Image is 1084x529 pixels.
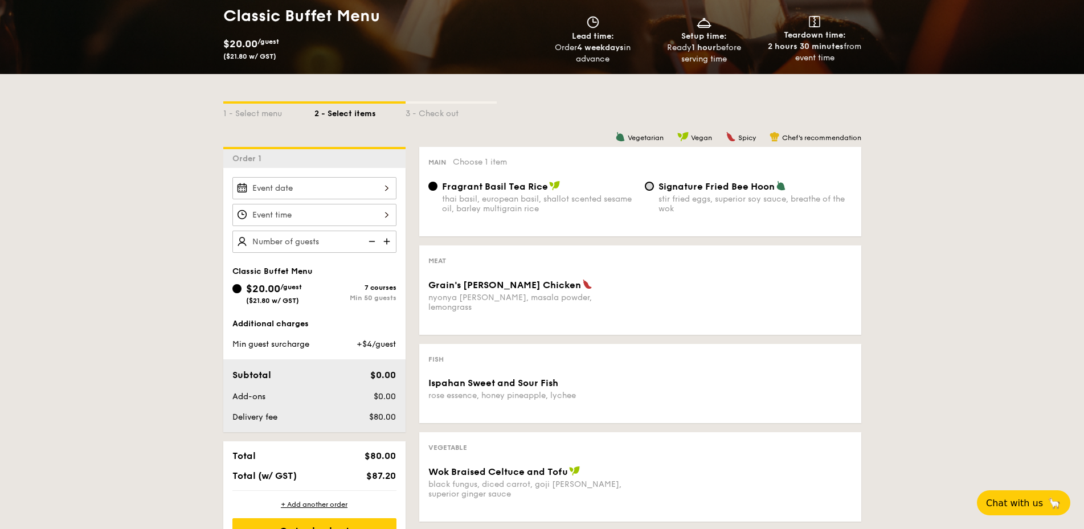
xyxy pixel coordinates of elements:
span: Total (w/ GST) [232,470,297,481]
img: icon-teardown.65201eee.svg [809,16,820,27]
h1: Classic Buffet Menu [223,6,538,26]
span: 🦙 [1048,497,1061,510]
span: $80.00 [365,450,396,461]
img: icon-vegan.f8ff3823.svg [677,132,689,142]
div: Additional charges [232,318,396,330]
strong: 2 hours 30 minutes [768,42,844,51]
img: icon-reduce.1d2dbef1.svg [362,231,379,252]
span: Main [428,158,446,166]
img: icon-spicy.37a8142b.svg [582,279,592,289]
img: icon-vegetarian.fe4039eb.svg [776,181,786,191]
span: Teardown time: [784,30,846,40]
span: $87.20 [366,470,396,481]
div: nyonya [PERSON_NAME], masala powder, lemongrass [428,293,636,312]
div: 2 - Select items [314,104,406,120]
div: 3 - Check out [406,104,497,120]
div: Ready before serving time [653,42,755,65]
input: Event time [232,204,396,226]
img: icon-add.58712e84.svg [379,231,396,252]
div: 7 courses [314,284,396,292]
div: stir fried eggs, superior soy sauce, breathe of the wok [658,194,852,214]
span: $20.00 [223,38,257,50]
span: Min guest surcharge [232,339,309,349]
img: icon-vegetarian.fe4039eb.svg [615,132,625,142]
div: black fungus, diced carrot, goji [PERSON_NAME], superior ginger sauce [428,479,636,499]
span: Chat with us [986,498,1043,509]
input: $20.00/guest($21.80 w/ GST)7 coursesMin 50 guests [232,284,242,293]
span: Delivery fee [232,412,277,422]
img: icon-clock.2db775ea.svg [584,16,602,28]
img: icon-chef-hat.a58ddaea.svg [770,132,780,142]
input: Fragrant Basil Tea Ricethai basil, european basil, shallot scented sesame oil, barley multigrain ... [428,182,437,191]
span: /guest [257,38,279,46]
span: Fragrant Basil Tea Rice [442,181,548,192]
span: Choose 1 item [453,157,507,167]
div: thai basil, european basil, shallot scented sesame oil, barley multigrain rice [442,194,636,214]
span: $0.00 [370,370,396,380]
span: ($21.80 w/ GST) [246,297,299,305]
span: Vegan [691,134,712,142]
div: from event time [764,41,866,64]
span: Subtotal [232,370,271,380]
span: Setup time: [681,31,727,41]
strong: 4 weekdays [577,43,624,52]
span: Fish [428,355,444,363]
img: icon-vegan.f8ff3823.svg [549,181,561,191]
div: Min 50 guests [314,294,396,302]
span: Spicy [738,134,756,142]
div: 1 - Select menu [223,104,314,120]
span: ($21.80 w/ GST) [223,52,276,60]
span: Meat [428,257,446,265]
span: Vegetarian [628,134,664,142]
img: icon-spicy.37a8142b.svg [726,132,736,142]
input: Signature Fried Bee Hoonstir fried eggs, superior soy sauce, breathe of the wok [645,182,654,191]
span: Grain's [PERSON_NAME] Chicken [428,280,581,290]
input: Number of guests [232,231,396,253]
span: Wok Braised Celtuce and Tofu [428,466,568,477]
span: $0.00 [374,392,396,401]
div: rose essence, honey pineapple, lychee [428,391,636,400]
span: Ispahan Sweet and Sour Fish [428,378,558,388]
span: $80.00 [369,412,396,422]
img: icon-dish.430c3a2e.svg [696,16,713,28]
span: Signature Fried Bee Hoon [658,181,775,192]
strong: 1 hour [692,43,716,52]
span: +$4/guest [357,339,396,349]
span: Classic Buffet Menu [232,266,313,276]
span: Lead time: [572,31,614,41]
input: Event date [232,177,396,199]
span: $20.00 [246,282,280,295]
div: Order in advance [542,42,644,65]
span: Order 1 [232,154,266,163]
span: Add-ons [232,392,265,401]
span: Chef's recommendation [782,134,861,142]
span: /guest [280,283,302,291]
div: + Add another order [232,500,396,509]
img: icon-vegan.f8ff3823.svg [569,466,580,476]
span: Total [232,450,256,461]
span: Vegetable [428,444,467,452]
button: Chat with us🦙 [977,490,1070,515]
